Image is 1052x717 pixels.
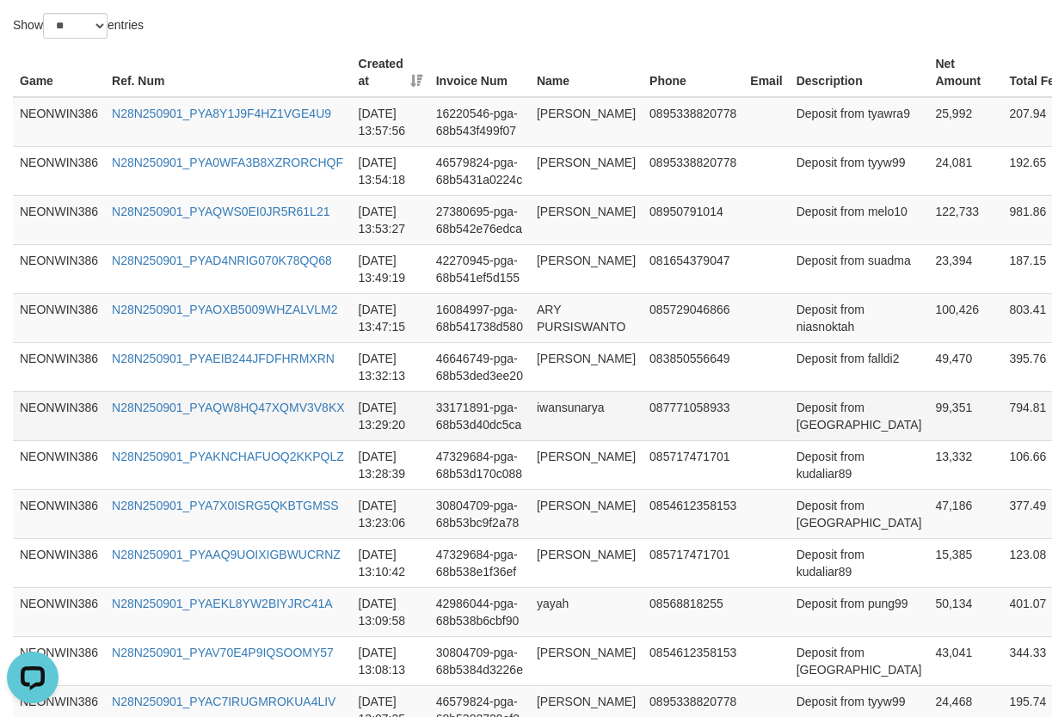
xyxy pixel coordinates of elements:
[643,342,743,391] td: 083850556649
[928,146,1002,195] td: 24,081
[530,342,643,391] td: [PERSON_NAME]
[13,146,105,195] td: NEONWIN386
[928,440,1002,489] td: 13,332
[790,146,929,195] td: Deposit from tyyw99
[928,538,1002,587] td: 15,385
[429,636,530,685] td: 30804709-pga-68b5384d3226e
[429,587,530,636] td: 42986044-pga-68b538b6cbf90
[13,636,105,685] td: NEONWIN386
[112,646,334,659] a: N28N250901_PYAV70E4P9IQSOOMY57
[928,244,1002,293] td: 23,394
[530,244,643,293] td: [PERSON_NAME]
[112,695,335,708] a: N28N250901_PYAC7IRUGMROKUA4LIV
[530,587,643,636] td: yayah
[928,587,1002,636] td: 50,134
[352,587,429,636] td: [DATE] 13:09:58
[928,489,1002,538] td: 47,186
[105,48,352,97] th: Ref. Num
[790,636,929,685] td: Deposit from [GEOGRAPHIC_DATA]
[928,342,1002,391] td: 49,470
[352,489,429,538] td: [DATE] 13:23:06
[643,48,743,97] th: Phone
[790,391,929,440] td: Deposit from [GEOGRAPHIC_DATA]
[13,489,105,538] td: NEONWIN386
[643,440,743,489] td: 085717471701
[429,391,530,440] td: 33171891-pga-68b53d40dc5ca
[928,636,1002,685] td: 43,041
[112,205,329,218] a: N28N250901_PYAQWS0EI0JR5R61L21
[530,636,643,685] td: [PERSON_NAME]
[13,195,105,244] td: NEONWIN386
[643,587,743,636] td: 08568818255
[928,97,1002,147] td: 25,992
[429,195,530,244] td: 27380695-pga-68b542e76edca
[928,293,1002,342] td: 100,426
[429,97,530,147] td: 16220546-pga-68b543f499f07
[643,146,743,195] td: 0895338820778
[352,48,429,97] th: Created at: activate to sort column ascending
[13,244,105,293] td: NEONWIN386
[352,146,429,195] td: [DATE] 13:54:18
[112,450,344,463] a: N28N250901_PYAKNCHAFUOQ2KKPQLZ
[112,499,339,512] a: N28N250901_PYA7X0ISRG5QKBTGMSS
[429,538,530,587] td: 47329684-pga-68b538e1f36ef
[928,195,1002,244] td: 122,733
[643,391,743,440] td: 087771058933
[352,440,429,489] td: [DATE] 13:28:39
[643,538,743,587] td: 085717471701
[352,244,429,293] td: [DATE] 13:49:19
[429,489,530,538] td: 30804709-pga-68b53bc9f2a78
[112,401,345,414] a: N28N250901_PYAQW8HQ47XQMV3V8KX
[429,146,530,195] td: 46579824-pga-68b5431a0224c
[352,391,429,440] td: [DATE] 13:29:20
[13,587,105,636] td: NEONWIN386
[643,636,743,685] td: 0854612358153
[13,48,105,97] th: Game
[352,97,429,147] td: [DATE] 13:57:56
[790,293,929,342] td: Deposit from niasnoktah
[790,587,929,636] td: Deposit from pung99
[13,440,105,489] td: NEONWIN386
[352,195,429,244] td: [DATE] 13:53:27
[13,97,105,147] td: NEONWIN386
[13,538,105,587] td: NEONWIN386
[928,48,1002,97] th: Net Amount
[643,244,743,293] td: 081654379047
[13,391,105,440] td: NEONWIN386
[352,342,429,391] td: [DATE] 13:32:13
[429,440,530,489] td: 47329684-pga-68b53d170c088
[112,107,331,120] a: N28N250901_PYA8Y1J9F4HZ1VGE4U9
[112,156,343,169] a: N28N250901_PYA0WFA3B8XZRORCHQF
[530,146,643,195] td: [PERSON_NAME]
[112,597,333,610] a: N28N250901_PYAEKL8YW2BIYJRC41A
[790,440,929,489] td: Deposit from kudaliar89
[530,97,643,147] td: [PERSON_NAME]
[790,97,929,147] td: Deposit from tyawra9
[43,13,108,39] select: Showentries
[530,489,643,538] td: [PERSON_NAME]
[112,254,332,267] a: N28N250901_PYAD4NRIG070K78QQ68
[643,195,743,244] td: 08950791014
[530,195,643,244] td: [PERSON_NAME]
[429,244,530,293] td: 42270945-pga-68b541ef5d155
[790,48,929,97] th: Description
[530,391,643,440] td: iwansunarya
[7,7,58,58] button: Open LiveChat chat widget
[530,48,643,97] th: Name
[112,303,338,316] a: N28N250901_PYAOXB5009WHZALVLM2
[530,538,643,587] td: [PERSON_NAME]
[790,342,929,391] td: Deposit from falldi2
[13,342,105,391] td: NEONWIN386
[790,489,929,538] td: Deposit from [GEOGRAPHIC_DATA]
[429,48,530,97] th: Invoice Num
[112,352,335,365] a: N28N250901_PYAEIB244JFDFHRMXRN
[352,293,429,342] td: [DATE] 13:47:15
[790,195,929,244] td: Deposit from melo10
[112,548,341,561] a: N28N250901_PYAAQ9UOIXIGBWUCRNZ
[429,342,530,391] td: 46646749-pga-68b53ded3ee20
[352,636,429,685] td: [DATE] 13:08:13
[530,293,643,342] td: ARY PURSISWANTO
[429,293,530,342] td: 16084997-pga-68b541738d580
[743,48,789,97] th: Email
[13,13,144,39] label: Show entries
